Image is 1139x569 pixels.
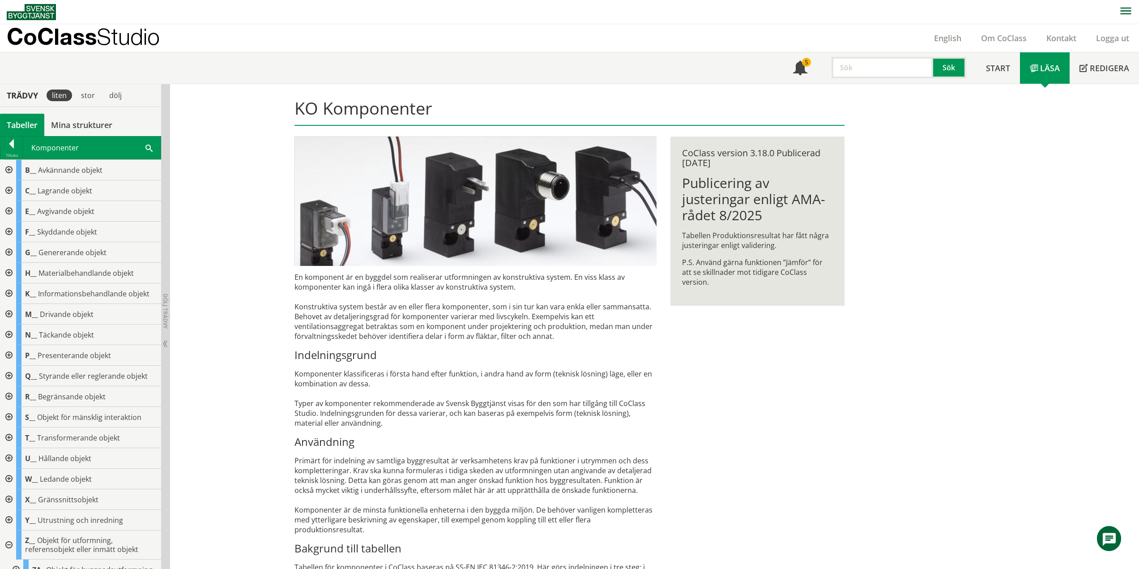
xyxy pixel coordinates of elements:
span: M__ [25,309,38,319]
div: liten [47,90,72,101]
h3: Bakgrund till tabellen [294,542,657,555]
span: H__ [25,268,37,278]
span: Drivande objekt [40,309,94,319]
span: Hållande objekt [38,453,91,463]
input: Sök [832,57,933,78]
span: T__ [25,433,35,443]
span: X__ [25,495,36,505]
span: Skyddande objekt [37,227,97,237]
span: Dölj trädvy [162,294,169,329]
a: Läsa [1020,52,1070,84]
h1: Publicering av justeringar enligt AMA-rådet 8/2025 [682,175,833,223]
span: Läsa [1040,63,1060,73]
span: Begränsande objekt [38,392,106,402]
div: dölj [104,90,127,101]
span: Gränssnittsobjekt [38,495,98,505]
a: 5 [783,52,817,84]
span: Redigera [1090,63,1129,73]
span: F__ [25,227,35,237]
span: W__ [25,474,38,484]
a: Kontakt [1037,33,1086,43]
span: Notifikationer [793,62,807,76]
span: Sök i tabellen [145,143,153,152]
p: CoClass [7,31,160,42]
div: Tillbaka [0,152,23,159]
span: Styrande eller reglerande objekt [39,371,148,381]
span: N__ [25,330,37,340]
span: P__ [25,351,36,360]
span: Informationsbehandlande objekt [38,289,149,299]
span: R__ [25,392,36,402]
p: P.S. Använd gärna funktionen ”Jämför” för att se skillnader mot tidigare CoClass version. [682,257,833,287]
a: Start [976,52,1020,84]
button: Sök [933,57,966,78]
span: Materialbehandlande objekt [38,268,134,278]
span: S__ [25,412,35,422]
span: Avgivande objekt [37,206,94,216]
div: Komponenter [23,137,161,159]
span: Y__ [25,515,36,525]
span: K__ [25,289,36,299]
span: G__ [25,248,37,257]
span: Presenterande objekt [38,351,111,360]
span: U__ [25,453,37,463]
div: stor [76,90,100,101]
span: B__ [25,165,36,175]
span: Q__ [25,371,37,381]
a: CoClassStudio [7,24,179,52]
img: pilotventiler.jpg [294,137,657,266]
h3: Användning [294,435,657,449]
span: Avkännande objekt [38,165,102,175]
p: Tabellen Produktionsresultat har fått några justeringar enligt validering. [682,231,833,250]
a: Mina strukturer [44,114,119,136]
h3: Indelningsgrund [294,348,657,362]
a: Logga ut [1086,33,1139,43]
span: Z__ [25,535,35,545]
span: Ledande objekt [40,474,92,484]
a: Om CoClass [971,33,1037,43]
h1: KO Komponenter [294,98,845,126]
span: Genererande objekt [38,248,107,257]
span: Objekt för utformning, referensobjekt eller inmätt objekt [25,535,138,554]
span: Objekt för mänsklig interaktion [37,412,141,422]
div: 5 [802,58,811,67]
span: Täckande objekt [39,330,94,340]
div: CoClass version 3.18.0 Publicerad [DATE] [682,148,833,168]
div: Trädvy [2,90,43,100]
span: Start [986,63,1010,73]
a: Redigera [1070,52,1139,84]
span: Transformerande objekt [37,433,120,443]
span: Studio [97,23,160,50]
span: Lagrande objekt [38,186,92,196]
span: Utrustning och inredning [38,515,123,525]
img: Svensk Byggtjänst [7,4,56,20]
a: English [924,33,971,43]
span: E__ [25,206,35,216]
span: C__ [25,186,36,196]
